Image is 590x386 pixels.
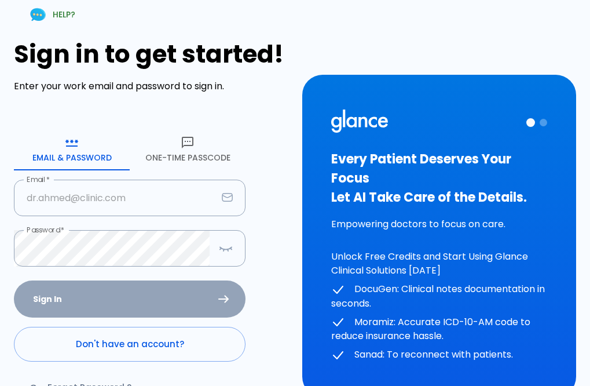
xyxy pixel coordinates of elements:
[27,174,50,184] label: Email
[14,40,288,68] h1: Sign in to get started!
[331,217,548,231] p: Empowering doctors to focus on care.
[27,225,64,235] label: Password
[28,5,48,25] img: Chat Support
[14,79,288,93] p: Enter your work email and password to sign in.
[331,348,548,362] p: Sanad: To reconnect with patients.
[331,150,548,207] h3: Every Patient Deserves Your Focus Let AI Take Care of the Details.
[14,327,245,362] a: Don't have an account?
[130,129,245,170] button: One-Time Passcode
[14,129,130,170] button: Email & Password
[14,180,217,216] input: dr.ahmed@clinic.com
[331,315,548,344] p: Moramiz: Accurate ICD-10-AM code to reduce insurance hassle.
[331,282,548,311] p: DocuGen: Clinical notes documentation in seconds.
[331,250,548,278] p: Unlock Free Credits and Start Using Glance Clinical Solutions [DATE]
